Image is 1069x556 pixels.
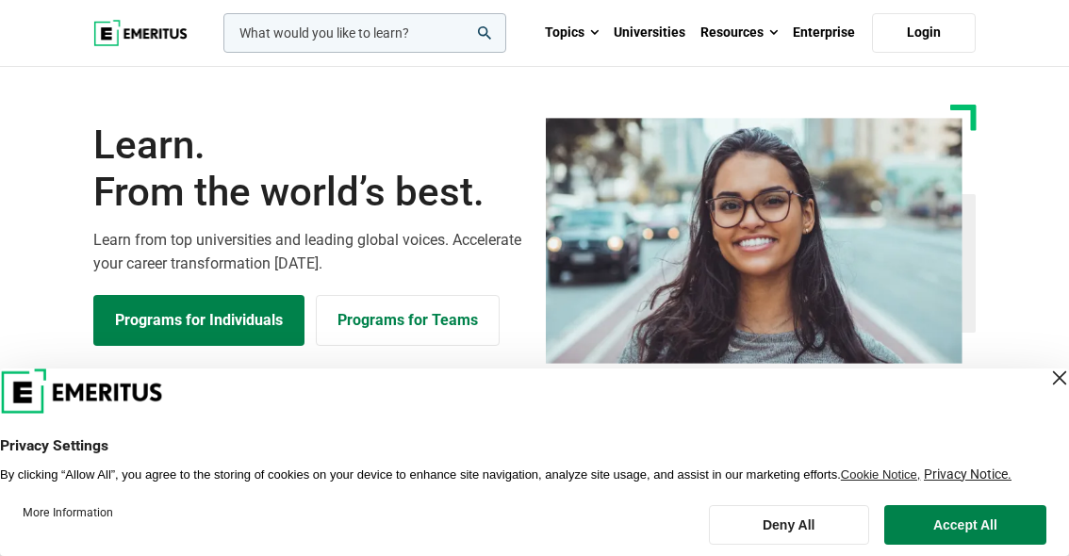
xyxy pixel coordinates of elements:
[93,169,523,216] span: From the world’s best.
[872,13,976,53] a: Login
[93,122,523,217] h1: Learn.
[546,118,962,364] img: Learn from the world's best
[223,13,506,53] input: woocommerce-product-search-field-0
[93,295,304,346] a: Explore Programs
[316,295,500,346] a: Explore for Business
[93,228,523,276] p: Learn from top universities and leading global voices. Accelerate your career transformation [DATE].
